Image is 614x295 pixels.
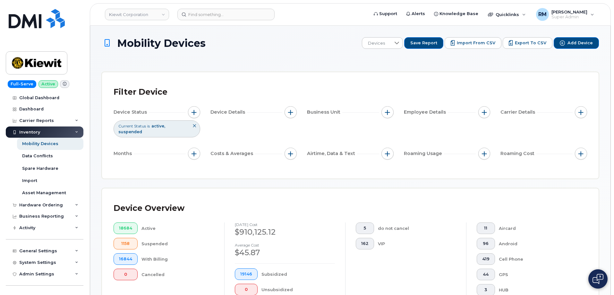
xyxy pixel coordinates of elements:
span: 1158 [119,241,132,246]
span: 96 [482,241,490,246]
div: Filter Device [114,84,167,100]
div: Subsidized [261,268,335,280]
span: Employee Details [404,109,448,116]
button: Export to CSV [503,37,552,49]
button: 0 [114,269,138,280]
button: Import from CSV [445,37,501,49]
div: GPS [499,269,577,280]
span: Save Report [410,40,437,46]
div: Aircard [499,222,577,234]
div: Suspended [141,238,214,249]
button: 16844 [114,253,138,265]
span: Add Device [567,40,593,46]
span: 0 [240,287,252,292]
button: 18684 [114,222,138,234]
span: active [151,124,165,128]
div: Cell Phone [499,253,577,265]
button: Save Report [404,37,443,49]
div: do not cancel [378,222,456,234]
div: $45.87 [235,247,335,258]
span: 162 [361,241,369,246]
button: 19146 [235,268,258,280]
div: $910,125.12 [235,227,335,238]
span: suspended [118,129,142,134]
span: Export to CSV [515,40,546,46]
div: Active [141,222,214,234]
span: Carrier Details [500,109,537,116]
div: Android [499,238,577,249]
div: Device Overview [114,200,184,217]
span: 11 [482,226,490,231]
span: Roaming Usage [404,150,444,157]
img: Open chat [593,274,603,284]
button: 44 [477,269,495,280]
span: is [147,123,150,129]
span: Devices [362,38,391,49]
button: 11 [477,222,495,234]
span: 44 [482,272,490,277]
span: 19146 [240,272,252,277]
span: Mobility Devices [117,38,206,49]
button: 162 [356,238,374,249]
span: Device Status [114,109,149,116]
div: Cancelled [141,269,214,280]
span: Import from CSV [457,40,495,46]
span: Months [114,150,134,157]
span: 5 [361,226,369,231]
span: Current Status [118,123,146,129]
span: Device Details [210,109,247,116]
div: VIP [378,238,456,249]
span: Roaming Cost [500,150,536,157]
span: Costs & Averages [210,150,255,157]
span: 3 [482,287,490,292]
h4: [DATE] cost [235,222,335,227]
span: 419 [482,256,490,262]
button: 1158 [114,238,138,249]
span: 18684 [119,226,132,231]
span: 16844 [119,256,132,262]
button: 419 [477,253,495,265]
span: Airtime, Data & Text [307,150,357,157]
span: Business Unit [307,109,342,116]
button: Add Device [554,37,599,49]
button: 96 [477,238,495,249]
h4: Average cost [235,243,335,247]
span: 0 [119,272,132,277]
div: With Billing [141,253,214,265]
button: 5 [356,222,374,234]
